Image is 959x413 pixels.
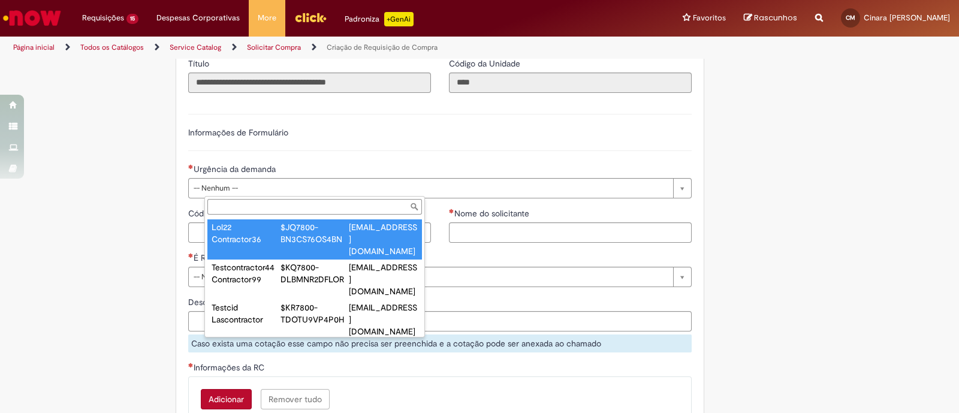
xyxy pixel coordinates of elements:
[281,261,349,285] div: $KQ7800-DLBMNR2DFLOR
[281,221,349,245] div: $JQ7800-BN3CS76OS4BN
[212,261,281,285] div: Testcontractor44 Contractor99
[212,302,281,325] div: Testcid Lascontractor
[212,221,281,245] div: Lol22 Contractor36
[205,217,424,337] ul: Favorecido
[349,221,418,257] div: [EMAIL_ADDRESS][DOMAIN_NAME]
[349,302,418,337] div: [EMAIL_ADDRESS][DOMAIN_NAME]
[349,261,418,297] div: [EMAIL_ADDRESS][DOMAIN_NAME]
[281,302,349,325] div: $KR7800-TDOTU9VP4P0H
